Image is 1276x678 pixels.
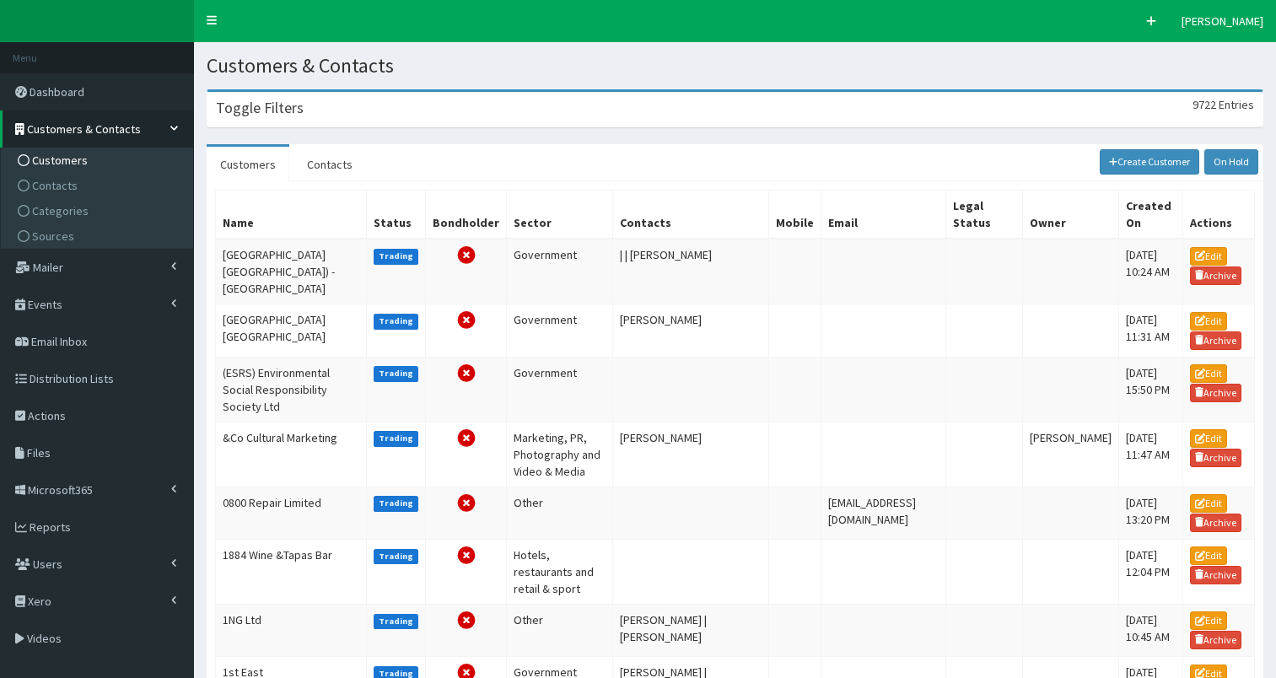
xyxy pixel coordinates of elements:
[1190,247,1227,266] a: Edit
[1118,357,1182,422] td: [DATE] 15:50 PM
[945,191,1022,239] th: Legal Status
[1190,312,1227,331] a: Edit
[216,191,367,239] th: Name
[821,487,946,539] td: [EMAIL_ADDRESS][DOMAIN_NAME]
[1022,191,1118,239] th: Owner
[374,496,419,511] label: Trading
[1118,539,1182,604] td: [DATE] 12:04 PM
[613,604,769,656] td: [PERSON_NAME] | [PERSON_NAME]
[1190,611,1227,630] a: Edit
[1118,487,1182,539] td: [DATE] 13:20 PM
[1118,239,1182,304] td: [DATE] 10:24 AM
[1118,422,1182,487] td: [DATE] 11:47 AM
[32,203,89,218] span: Categories
[216,487,367,539] td: 0800 Repair Limited
[33,557,62,572] span: Users
[1190,449,1242,467] a: Archive
[507,239,613,304] td: Government
[1190,566,1242,584] a: Archive
[1190,631,1242,649] a: Archive
[1190,331,1242,350] a: Archive
[1190,514,1242,532] a: Archive
[5,148,193,173] a: Customers
[1100,149,1200,175] a: Create Customer
[1118,304,1182,357] td: [DATE] 11:31 AM
[1190,266,1242,285] a: Archive
[374,614,419,629] label: Trading
[507,487,613,539] td: Other
[32,178,78,193] span: Contacts
[28,594,51,609] span: Xero
[769,191,821,239] th: Mobile
[207,147,289,182] a: Customers
[507,604,613,656] td: Other
[374,366,419,381] label: Trading
[30,84,84,100] span: Dashboard
[1193,97,1216,112] span: 9722
[1118,604,1182,656] td: [DATE] 10:45 AM
[5,223,193,249] a: Sources
[366,191,426,239] th: Status
[216,357,367,422] td: (ESRS) Environmental Social Responsibility Society Ltd
[507,422,613,487] td: Marketing, PR, Photography and Video & Media
[5,198,193,223] a: Categories
[374,431,419,446] label: Trading
[28,482,93,498] span: Microsoft365
[216,100,304,116] h3: Toggle Filters
[293,147,366,182] a: Contacts
[216,304,367,357] td: [GEOGRAPHIC_DATA] [GEOGRAPHIC_DATA]
[507,191,613,239] th: Sector
[821,191,946,239] th: Email
[1190,429,1227,448] a: Edit
[426,191,507,239] th: Bondholder
[28,297,62,312] span: Events
[1204,149,1258,175] a: On Hold
[1219,97,1254,112] span: Entries
[5,173,193,198] a: Contacts
[216,604,367,656] td: 1NG Ltd
[1182,13,1263,29] span: [PERSON_NAME]
[207,55,1263,77] h1: Customers & Contacts
[613,304,769,357] td: [PERSON_NAME]
[1022,422,1118,487] td: [PERSON_NAME]
[1190,546,1227,565] a: Edit
[374,314,419,329] label: Trading
[33,260,63,275] span: Mailer
[27,445,51,460] span: Files
[30,371,114,386] span: Distribution Lists
[613,191,769,239] th: Contacts
[32,153,88,168] span: Customers
[613,422,769,487] td: [PERSON_NAME]
[30,519,71,535] span: Reports
[216,239,367,304] td: [GEOGRAPHIC_DATA] [GEOGRAPHIC_DATA]) - [GEOGRAPHIC_DATA]
[216,422,367,487] td: &Co Cultural Marketing
[1118,191,1182,239] th: Created On
[507,539,613,604] td: Hotels, restaurants and retail & sport
[1190,364,1227,383] a: Edit
[216,539,367,604] td: 1884 Wine &Tapas Bar
[32,229,74,244] span: Sources
[1190,384,1242,402] a: Archive
[613,239,769,304] td: | | [PERSON_NAME]
[28,408,66,423] span: Actions
[1182,191,1254,239] th: Actions
[27,631,62,646] span: Videos
[374,549,419,564] label: Trading
[507,357,613,422] td: Government
[1190,494,1227,513] a: Edit
[27,121,141,137] span: Customers & Contacts
[31,334,87,349] span: Email Inbox
[507,304,613,357] td: Government
[374,249,419,264] label: Trading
